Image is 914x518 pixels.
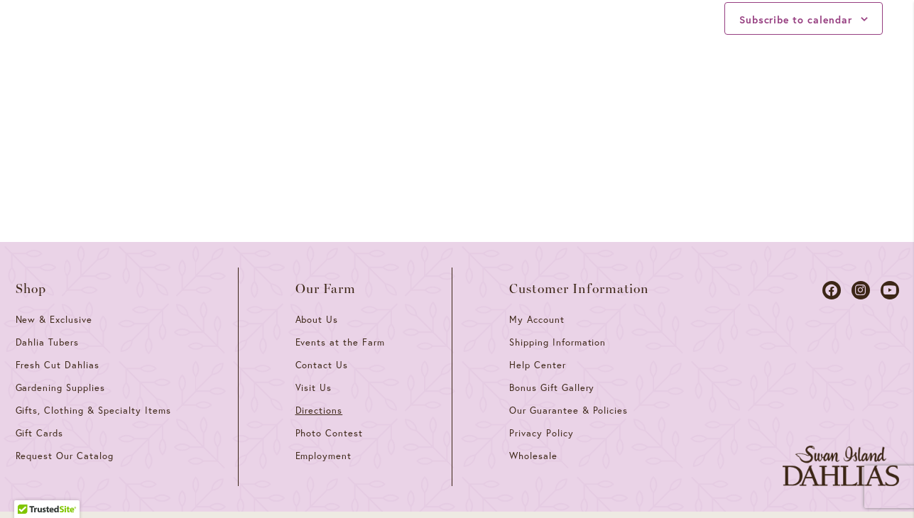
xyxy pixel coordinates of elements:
span: Gardening Supplies [16,382,105,394]
span: Help Center [509,359,566,371]
span: Shop [16,282,47,296]
iframe: Launch Accessibility Center [11,468,50,507]
span: Privacy Policy [509,427,574,439]
span: Our Farm [295,282,357,296]
span: New & Exclusive [16,314,93,326]
span: About Us [295,314,339,326]
span: Request Our Catalog [16,450,114,462]
a: Dahlias on Youtube [881,281,899,299]
button: Subscribe to calendar [739,13,852,26]
span: Photo Contest [295,427,364,439]
a: Dahlias on Instagram [852,281,870,299]
span: Bonus Gift Gallery [509,382,594,394]
span: Dahlia Tubers [16,336,80,348]
span: Customer Information [509,282,650,296]
span: Employment [295,450,352,462]
span: Gifts, Clothing & Specialty Items [16,404,171,417]
span: Wholesale [509,450,557,462]
a: Dahlias on Facebook [822,281,841,299]
span: My Account [509,314,565,326]
span: Visit Us [295,382,332,394]
span: Directions [295,404,343,417]
span: Shipping Information [509,336,606,348]
span: Events at the Farm [295,336,385,348]
span: Our Guarantee & Policies [509,404,628,417]
span: Gift Cards [16,427,64,439]
span: Contact Us [295,359,349,371]
span: Fresh Cut Dahlias [16,359,100,371]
